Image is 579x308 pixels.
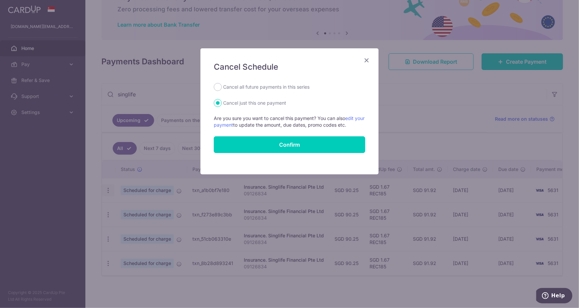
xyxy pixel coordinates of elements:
span: Help [15,5,29,11]
h5: Cancel Schedule [214,62,365,72]
iframe: Opens a widget where you can find more information [536,288,572,305]
label: Cancel all future payments in this series [223,83,310,91]
button: Close [363,56,371,64]
label: Cancel just this one payment [223,99,286,107]
button: Confirm [214,136,365,153]
p: Are you sure you want to cancel this payment? You can also to update the amount, due dates, promo... [214,115,365,128]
